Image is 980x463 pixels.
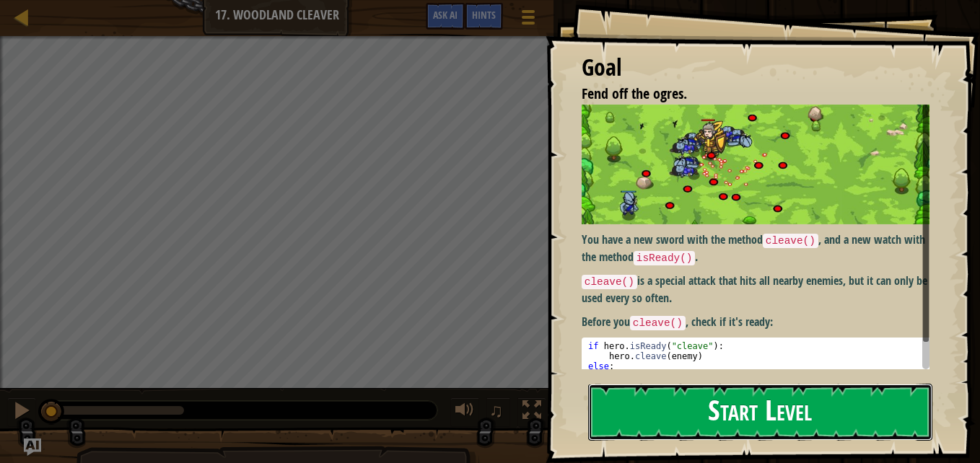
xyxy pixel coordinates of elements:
[588,384,932,441] button: Start Level
[426,3,465,30] button: Ask AI
[634,251,696,265] code: isReady()
[582,51,929,84] div: Goal
[489,400,504,421] span: ♫
[582,314,940,331] p: Before you , check if it's ready:
[582,231,940,265] p: You have a new sword with the method , and a new watch with the method .
[472,8,496,22] span: Hints
[582,273,940,306] p: is a special attack that hits all nearby enemies, but it can only be used every so often.
[582,105,940,224] img: Woodland cleaver
[582,84,687,103] span: Fend off the ogres.
[450,397,479,427] button: Adjust volume
[763,234,818,248] code: cleave()
[517,397,546,427] button: Toggle fullscreen
[510,3,546,37] button: Show game menu
[582,275,637,289] code: cleave()
[24,438,41,456] button: Ask AI
[433,8,458,22] span: Ask AI
[564,84,926,105] li: Fend off the ogres.
[630,316,686,330] code: cleave()
[486,397,511,427] button: ♫
[7,397,36,427] button: Ctrl + P: Pause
